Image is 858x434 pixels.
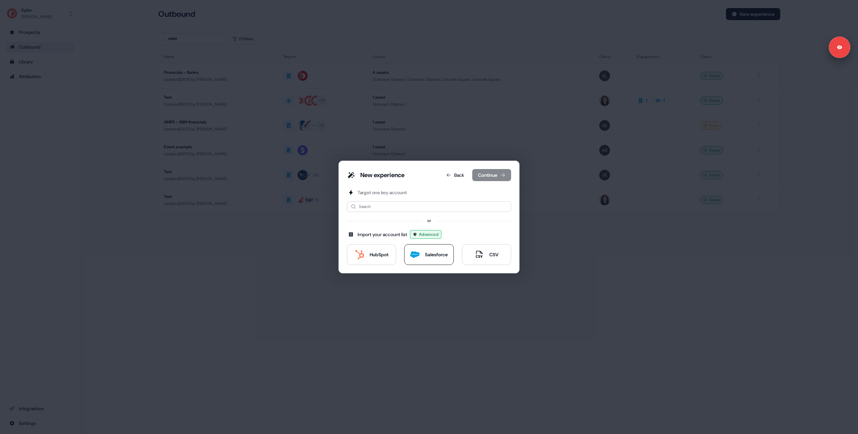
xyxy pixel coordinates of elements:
div: or [427,217,431,224]
div: HubSpot [370,251,388,258]
div: New experience [360,171,405,179]
button: HubSpot [347,244,396,265]
button: Salesforce [404,244,453,265]
div: Salesforce [425,251,448,258]
div: CSV [489,251,498,258]
button: Back [441,169,470,181]
button: CSV [462,244,511,265]
span: Advanced [419,231,438,238]
div: Import your account list [358,231,407,238]
div: Target one key account [358,189,407,196]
